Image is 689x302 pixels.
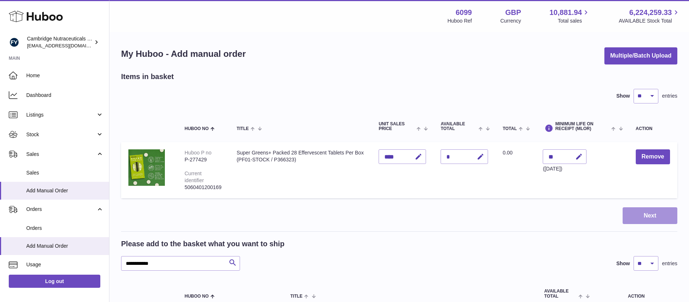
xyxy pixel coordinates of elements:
[549,8,582,17] span: 10,881.94
[616,260,630,267] label: Show
[662,93,677,99] span: entries
[26,131,96,138] span: Stock
[185,184,222,191] div: 5060401200169
[26,206,96,213] span: Orders
[544,289,577,298] span: AVAILABLE Total
[616,93,630,99] label: Show
[121,48,246,60] h1: My Huboo - Add manual order
[549,8,590,24] a: 10,881.94 Total sales
[26,151,96,158] span: Sales
[185,294,209,299] span: Huboo no
[456,8,472,17] strong: 6099
[237,126,249,131] span: Title
[623,207,677,224] button: Next
[185,156,222,163] div: P-277429
[26,111,96,118] span: Listings
[26,187,104,194] span: Add Manual Order
[27,43,107,48] span: [EMAIL_ADDRESS][DOMAIN_NAME]
[636,126,670,131] div: Action
[26,261,104,268] span: Usage
[121,239,284,249] h2: Please add to the basket what you want to ship
[543,165,587,172] div: ([DATE])
[441,122,477,131] span: AVAILABLE Total
[185,150,212,156] div: Huboo P no
[500,17,521,24] div: Currency
[619,17,680,24] span: AVAILABLE Stock Total
[121,72,174,82] h2: Items in basket
[604,47,677,64] button: Multiple/Batch Upload
[503,126,517,131] span: Total
[9,37,20,48] img: huboo@camnutra.com
[629,8,672,17] span: 6,224,259.33
[26,169,104,176] span: Sales
[448,17,472,24] div: Huboo Ref
[619,8,680,24] a: 6,224,259.33 AVAILABLE Stock Total
[636,149,670,164] button: Remove
[558,17,590,24] span: Total sales
[26,72,104,79] span: Home
[128,149,165,186] img: Super Greens+ Packed 28 Effervescent Tablets Per Box (PF01-STOCK / P366323)
[662,260,677,267] span: entries
[185,126,209,131] span: Huboo no
[26,225,104,232] span: Orders
[379,122,415,131] span: Unit Sales Price
[26,92,104,99] span: Dashboard
[505,8,521,17] strong: GBP
[26,243,104,250] span: Add Manual Order
[555,122,609,131] span: Minimum Life On Receipt (MLOR)
[290,294,302,299] span: Title
[503,150,512,156] span: 0.00
[27,35,93,49] div: Cambridge Nutraceuticals Ltd
[229,142,372,198] td: Super Greens+ Packed 28 Effervescent Tablets Per Box (PF01-STOCK / P366323)
[185,170,204,183] div: Current identifier
[9,275,100,288] a: Log out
